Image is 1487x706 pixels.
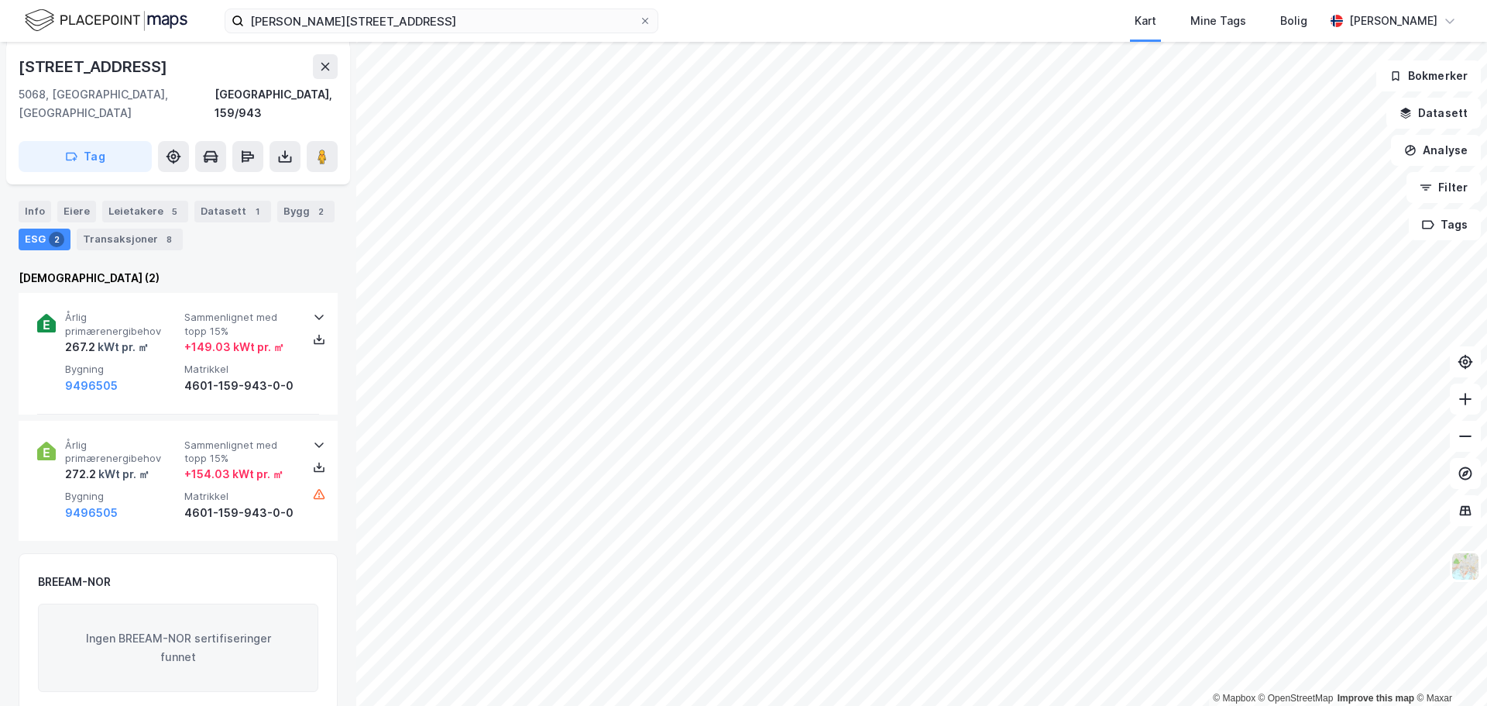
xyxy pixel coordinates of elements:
[1406,172,1481,203] button: Filter
[19,229,70,250] div: ESG
[194,201,271,222] div: Datasett
[19,201,51,222] div: Info
[244,9,639,33] input: Søk på adresse, matrikkel, gårdeiere, leietakere eller personer
[1135,12,1156,30] div: Kart
[19,85,215,122] div: 5068, [GEOGRAPHIC_DATA], [GEOGRAPHIC_DATA]
[96,465,149,484] div: kWt pr. ㎡
[184,363,297,376] span: Matrikkel
[167,204,182,219] div: 5
[277,201,335,222] div: Bygg
[1391,135,1481,166] button: Analyse
[49,232,64,247] div: 2
[1190,12,1246,30] div: Mine Tags
[184,490,297,503] span: Matrikkel
[25,7,187,34] img: logo.f888ab2527a4732fd821a326f86c7f29.svg
[65,504,118,522] button: 9496505
[19,141,152,172] button: Tag
[65,338,149,356] div: 267.2
[65,377,118,395] button: 9496505
[184,377,297,395] div: 4601-159-943-0-0
[1213,693,1255,704] a: Mapbox
[313,204,328,219] div: 2
[57,201,96,222] div: Eiere
[249,204,265,219] div: 1
[1259,693,1334,704] a: OpenStreetMap
[1376,60,1481,91] button: Bokmerker
[1280,12,1307,30] div: Bolig
[95,338,149,356] div: kWt pr. ㎡
[184,465,283,484] div: + 154.03 kWt pr. ㎡
[1338,693,1414,704] a: Improve this map
[65,363,178,376] span: Bygning
[65,439,178,466] span: Årlig primærenergibehov
[1451,552,1480,581] img: Z
[184,439,297,466] span: Sammenlignet med topp 15%
[19,54,170,79] div: [STREET_ADDRESS]
[215,85,338,122] div: [GEOGRAPHIC_DATA], 159/943
[161,232,177,247] div: 8
[65,490,178,503] span: Bygning
[1349,12,1437,30] div: [PERSON_NAME]
[65,311,178,338] span: Årlig primærenergibehov
[38,604,318,692] div: Ingen BREEAM-NOR sertifiseringer funnet
[38,573,111,591] div: BREEAM-NOR
[1386,98,1481,129] button: Datasett
[102,201,188,222] div: Leietakere
[19,269,338,288] div: [DEMOGRAPHIC_DATA] (2)
[184,504,297,522] div: 4601-159-943-0-0
[1410,632,1487,706] iframe: Chat Widget
[65,465,149,484] div: 272.2
[184,338,284,356] div: + 149.03 kWt pr. ㎡
[1410,632,1487,706] div: Kontrollprogram for chat
[77,229,183,250] div: Transaksjoner
[1409,209,1481,240] button: Tags
[184,311,297,338] span: Sammenlignet med topp 15%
